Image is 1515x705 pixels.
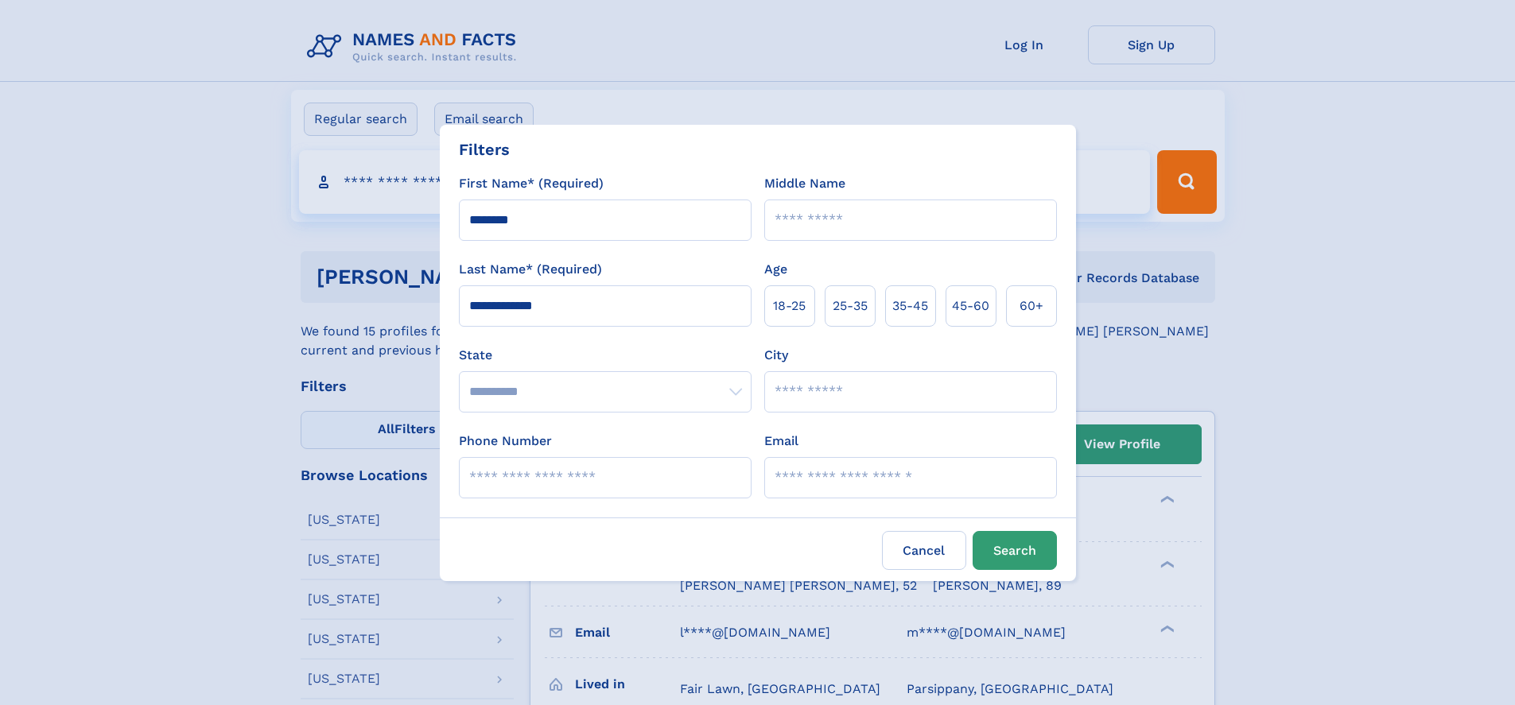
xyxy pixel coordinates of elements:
span: 45‑60 [952,296,989,316]
span: 35‑45 [892,296,928,316]
label: Phone Number [459,432,552,451]
label: Last Name* (Required) [459,260,602,279]
label: State [459,346,752,365]
label: Age [764,260,787,279]
button: Search [973,531,1057,570]
div: Filters [459,138,510,161]
label: City [764,346,788,365]
label: Cancel [882,531,966,570]
span: 18‑25 [773,296,806,316]
span: 60+ [1020,296,1043,316]
span: 25‑35 [833,296,868,316]
label: Email [764,432,798,451]
label: First Name* (Required) [459,174,604,193]
label: Middle Name [764,174,845,193]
